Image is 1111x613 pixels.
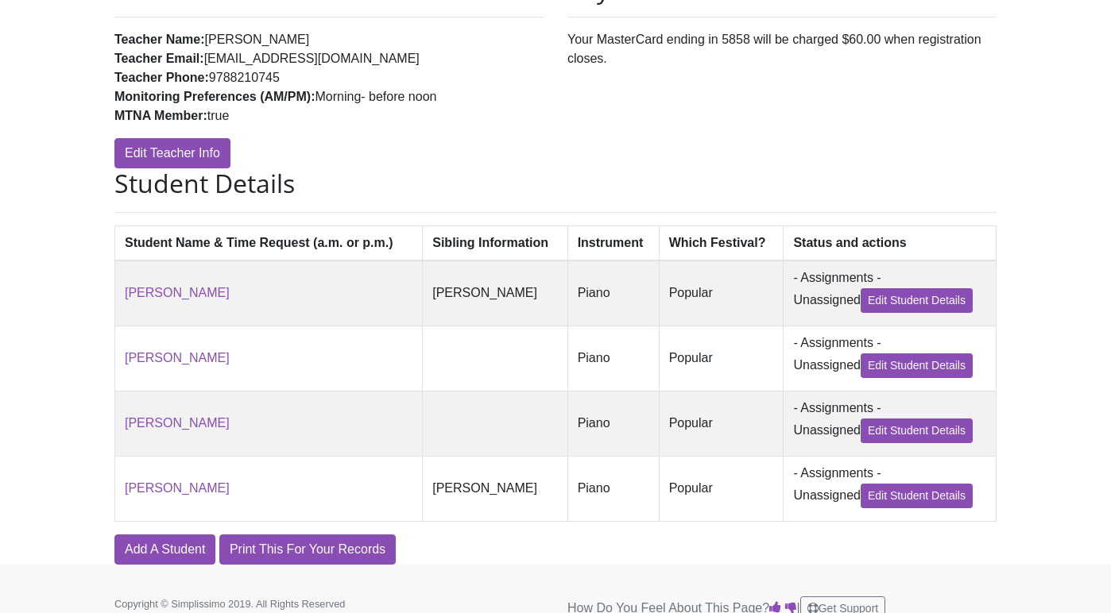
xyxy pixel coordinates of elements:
[861,484,973,508] a: Edit Student Details
[125,416,230,430] a: [PERSON_NAME]
[784,260,997,326] td: - Assignments - Unassigned
[125,351,230,364] a: [PERSON_NAME]
[567,326,659,391] td: Piano
[114,52,204,65] strong: Teacher Email:
[659,226,784,260] th: Which Festival?
[114,596,393,611] p: Copyright © Simplissimo 2019. All Rights Reserved
[114,33,205,46] strong: Teacher Name:
[784,326,997,391] td: - Assignments - Unassigned
[784,391,997,456] td: - Assignments - Unassigned
[659,391,784,456] td: Popular
[423,456,567,521] td: [PERSON_NAME]
[567,456,659,521] td: Piano
[659,260,784,326] td: Popular
[114,168,997,199] h2: Student Details
[114,68,544,87] li: 9788210745
[784,226,997,260] th: Status and actions
[114,534,215,565] a: Add A Student
[114,30,544,49] li: [PERSON_NAME]
[125,286,230,299] a: [PERSON_NAME]
[219,534,396,565] a: Print This For Your Records
[114,87,544,106] li: Morning- before noon
[567,226,659,260] th: Instrument
[567,260,659,326] td: Piano
[659,456,784,521] td: Popular
[423,260,567,326] td: [PERSON_NAME]
[861,288,973,313] a: Edit Student Details
[861,353,973,378] a: Edit Student Details
[423,226,567,260] th: Sibling Information
[659,326,784,391] td: Popular
[114,106,544,125] li: true
[114,71,209,84] strong: Teacher Phone:
[114,90,315,103] strong: Monitoring Preferences (AM/PM):
[567,391,659,456] td: Piano
[114,138,230,168] a: Edit Teacher Info
[861,418,973,443] a: Edit Student Details
[125,481,230,495] a: [PERSON_NAME]
[114,49,544,68] li: [EMAIL_ADDRESS][DOMAIN_NAME]
[115,226,423,260] th: Student Name & Time Request (a.m. or p.m.)
[784,456,997,521] td: - Assignments - Unassigned
[114,109,207,122] strong: MTNA Member:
